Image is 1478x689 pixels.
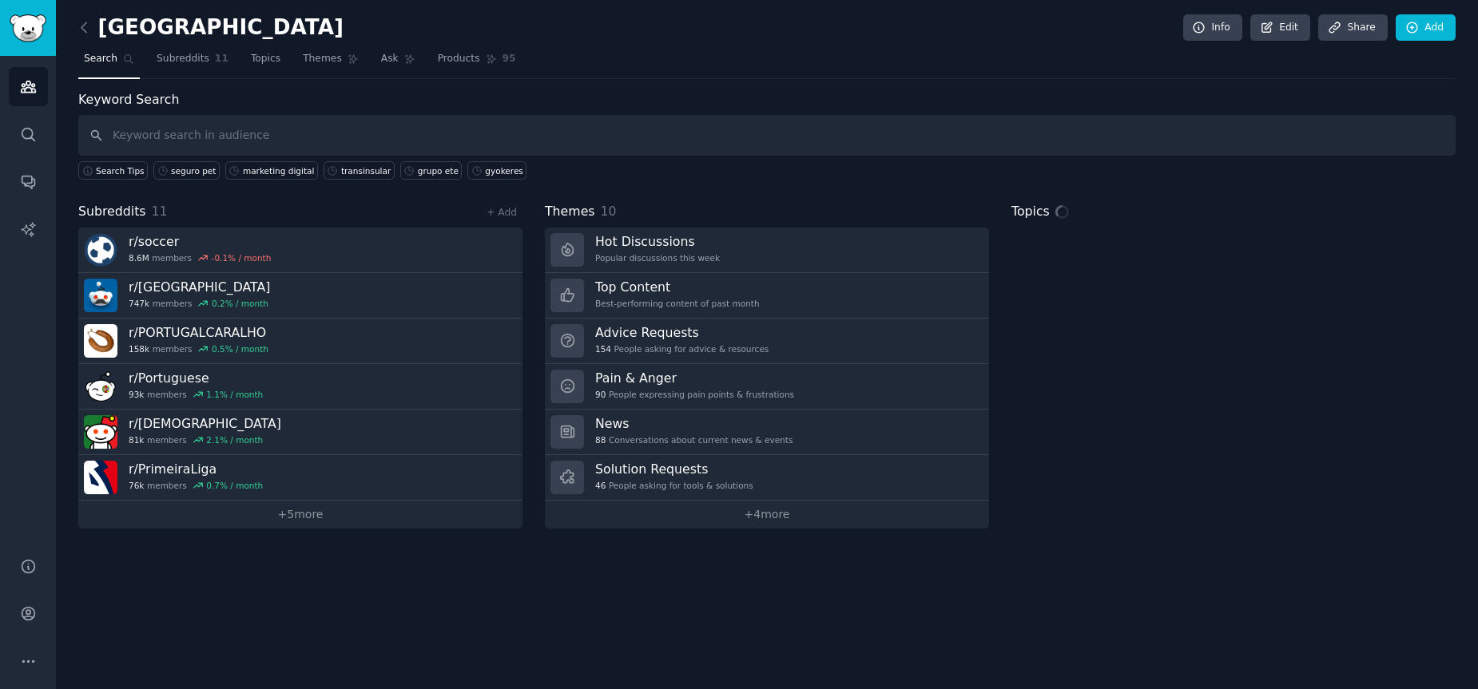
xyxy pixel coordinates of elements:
div: members [129,389,263,400]
div: 0.5 % / month [212,343,268,354]
div: members [129,252,271,263]
button: Search Tips [78,161,148,180]
span: Search [84,52,117,66]
div: marketing digital [243,165,314,176]
h3: r/ PrimeiraLiga [129,461,263,477]
div: Best-performing content of past month [595,298,760,309]
span: 11 [152,204,168,219]
h3: r/ PORTUGALCARALHO [129,324,268,341]
h3: Top Content [595,279,760,295]
span: 88 [595,434,606,445]
span: Topics [251,52,280,66]
span: Themes [303,52,342,66]
span: Search Tips [96,165,145,176]
div: People asking for tools & solutions [595,480,753,491]
a: r/soccer8.6Mmembers-0.1% / month [78,228,522,273]
div: 1.1 % / month [206,389,263,400]
span: Topics [1011,202,1050,222]
a: + Add [487,207,517,218]
a: Hot DiscussionsPopular discussions this week [545,228,989,273]
img: GummySearch logo [10,14,46,42]
a: seguro pet [153,161,220,180]
input: Keyword search in audience [78,115,1456,156]
h3: r/ [GEOGRAPHIC_DATA] [129,279,270,295]
div: Popular discussions this week [595,252,720,263]
span: 81k [129,434,144,445]
a: gyokeres [467,161,526,180]
h3: r/ [DEMOGRAPHIC_DATA] [129,415,281,432]
a: transinsular [324,161,395,180]
span: 8.6M [129,252,149,263]
a: Pain & Anger90People expressing pain points & frustrations [545,364,989,410]
a: r/[DEMOGRAPHIC_DATA]81kmembers2.1% / month [78,410,522,455]
div: 0.2 % / month [212,298,268,309]
img: portugueses [84,415,117,449]
a: +5more [78,501,522,529]
a: r/Portuguese93kmembers1.1% / month [78,364,522,410]
span: 93k [129,389,144,400]
span: 158k [129,343,149,354]
h3: r/ Portuguese [129,370,263,386]
div: seguro pet [171,165,216,176]
div: transinsular [341,165,391,176]
a: r/PrimeiraLiga76kmembers0.7% / month [78,455,522,501]
a: Edit [1250,14,1310,42]
div: -0.1 % / month [212,252,272,263]
a: Topics [245,46,286,79]
div: 0.7 % / month [206,480,263,491]
a: Search [78,46,140,79]
div: grupo ete [418,165,459,176]
div: members [129,298,270,309]
span: Subreddits [157,52,209,66]
a: Share [1318,14,1387,42]
a: r/PORTUGALCARALHO158kmembers0.5% / month [78,319,522,364]
div: Conversations about current news & events [595,434,793,445]
img: Portuguese [84,370,117,403]
img: PORTUGALCARALHO [84,324,117,358]
img: soccer [84,233,117,267]
h3: Solution Requests [595,461,753,477]
span: 95 [503,52,516,66]
span: Subreddits [78,202,146,222]
a: Ask [375,46,421,79]
span: 11 [215,52,228,66]
span: 90 [595,389,606,400]
span: 46 [595,480,606,491]
a: Info [1183,14,1242,42]
a: Subreddits11 [151,46,234,79]
span: 154 [595,343,611,354]
h3: Pain & Anger [595,370,794,386]
a: r/[GEOGRAPHIC_DATA]747kmembers0.2% / month [78,273,522,319]
a: marketing digital [225,161,318,180]
span: Themes [545,202,595,222]
a: News88Conversations about current news & events [545,410,989,455]
span: Ask [381,52,399,66]
div: People asking for advice & resources [595,343,769,354]
div: gyokeres [485,165,523,176]
span: 76k [129,480,144,491]
a: Add [1396,14,1456,42]
a: +4more [545,501,989,529]
h3: News [595,415,793,432]
div: members [129,343,268,354]
span: Products [438,52,480,66]
a: Solution Requests46People asking for tools & solutions [545,455,989,501]
a: Products95 [432,46,522,79]
div: People expressing pain points & frustrations [595,389,794,400]
div: members [129,434,281,445]
a: grupo ete [400,161,463,180]
div: members [129,480,263,491]
a: Top ContentBest-performing content of past month [545,273,989,319]
a: Advice Requests154People asking for advice & resources [545,319,989,364]
h3: r/ soccer [129,233,271,250]
a: Themes [297,46,364,79]
img: portugal [84,279,117,312]
span: 747k [129,298,149,309]
h3: Hot Discussions [595,233,720,250]
h3: Advice Requests [595,324,769,341]
img: PrimeiraLiga [84,461,117,494]
h2: [GEOGRAPHIC_DATA] [78,15,344,41]
span: 10 [601,204,617,219]
label: Keyword Search [78,92,179,107]
div: 2.1 % / month [206,434,263,445]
